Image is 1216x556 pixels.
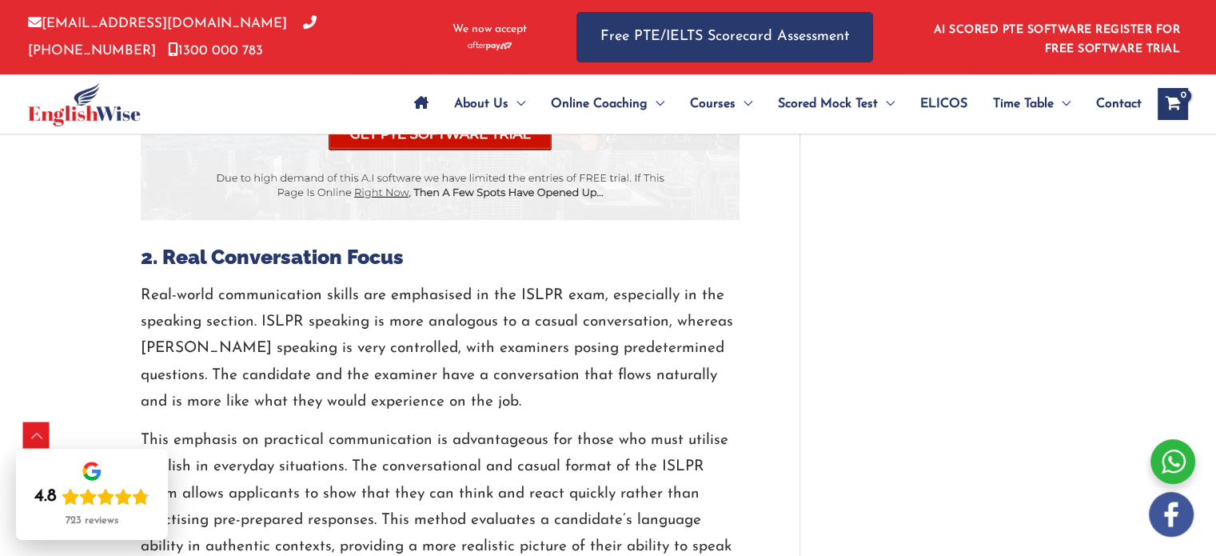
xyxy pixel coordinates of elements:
div: 4.8 [34,486,57,508]
div: Rating: 4.8 out of 5 [34,486,150,508]
a: 1300 000 783 [168,44,263,58]
img: Afterpay-Logo [468,42,512,50]
img: cropped-ew-logo [28,82,141,126]
span: Contact [1096,76,1142,132]
h2: 2. Real Conversation Focus [141,244,740,270]
a: View Shopping Cart, empty [1158,88,1188,120]
span: Menu Toggle [1054,76,1070,132]
span: We now accept [453,22,527,38]
a: AI SCORED PTE SOFTWARE REGISTER FOR FREE SOFTWARE TRIAL [934,24,1181,55]
span: Time Table [993,76,1054,132]
span: Menu Toggle [648,76,664,132]
a: Scored Mock TestMenu Toggle [765,76,907,132]
a: Time TableMenu Toggle [980,76,1083,132]
aside: Header Widget 1 [924,11,1188,63]
a: Free PTE/IELTS Scorecard Assessment [576,12,873,62]
a: About UsMenu Toggle [441,76,538,132]
span: Courses [690,76,736,132]
div: 723 reviews [66,514,118,527]
span: Menu Toggle [878,76,895,132]
span: Scored Mock Test [778,76,878,132]
img: white-facebook.png [1149,492,1194,537]
a: CoursesMenu Toggle [677,76,765,132]
span: Menu Toggle [508,76,525,132]
span: Online Coaching [551,76,648,132]
nav: Site Navigation: Main Menu [401,76,1142,132]
p: Real-world communication skills are emphasised in the ISLPR exam, especially in the speaking sect... [141,282,740,415]
a: Online CoachingMenu Toggle [538,76,677,132]
span: Menu Toggle [736,76,752,132]
span: ELICOS [920,76,967,132]
a: [EMAIL_ADDRESS][DOMAIN_NAME] [28,17,287,30]
a: [PHONE_NUMBER] [28,17,317,57]
a: ELICOS [907,76,980,132]
span: About Us [454,76,508,132]
a: Contact [1083,76,1142,132]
